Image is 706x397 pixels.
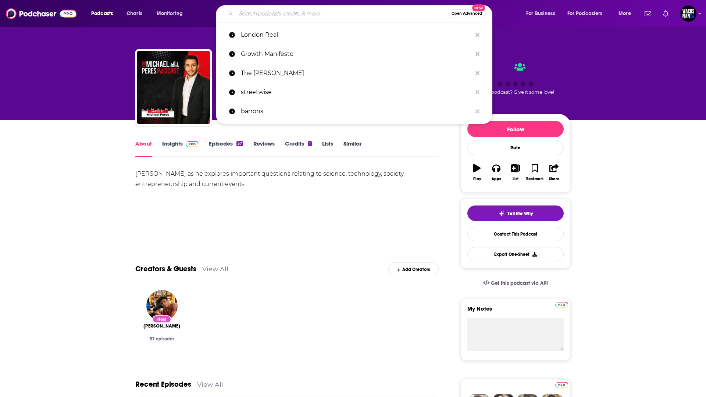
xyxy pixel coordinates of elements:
[241,83,472,102] p: streetwise
[285,140,311,157] a: Credits1
[86,8,122,19] button: open menu
[660,7,671,20] a: Show notifications dropdown
[477,89,554,95] span: Good podcast? Give it some love!
[152,315,171,323] div: Host
[216,44,492,64] a: Growth Manifesto
[236,8,448,19] input: Search podcasts, credits, & more...
[236,141,243,146] div: 57
[549,177,559,181] div: Share
[680,6,696,22] span: Logged in as WachsmanNY
[126,8,142,19] span: Charts
[526,8,555,19] span: For Business
[135,380,191,389] a: Recent Episodes
[473,177,481,181] div: Play
[460,56,571,101] div: Good podcast? Give it some love!
[680,6,696,22] img: User Profile
[322,140,333,157] a: Lists
[216,64,492,83] a: The [PERSON_NAME]
[253,140,275,157] a: Reviews
[223,5,499,22] div: Search podcasts, credits, & more...
[197,380,223,388] a: View All
[143,323,180,329] a: Michael Peres
[151,8,192,19] button: open menu
[492,177,501,181] div: Apps
[467,159,486,186] button: Play
[472,4,485,11] span: New
[241,64,472,83] p: The Michael peres
[521,8,564,19] button: open menu
[642,7,654,20] a: Show notifications dropdown
[135,140,152,157] a: About
[135,169,439,189] div: [PERSON_NAME] as he explores important questions relating to science, technology, society, entrep...
[6,7,76,21] img: Podchaser - Follow, Share and Rate Podcasts
[216,25,492,44] a: London Real
[143,323,180,329] span: [PERSON_NAME]
[545,159,564,186] button: Share
[555,382,568,388] img: Podchaser Pro
[467,205,564,221] button: tell me why sparkleTell Me Why
[467,140,564,155] div: Rate
[613,8,640,19] button: open menu
[491,280,548,286] span: Get this podcast via API
[467,305,564,318] label: My Notes
[141,336,182,341] div: 57 episodes
[555,301,568,308] a: Pro website
[135,264,196,273] a: Creators & Guests
[137,51,210,124] img: The Michael Peres Podcast
[157,8,183,19] span: Monitoring
[525,159,544,186] button: Bookmark
[209,140,243,157] a: Episodes57
[216,83,492,102] a: streetwise
[507,211,533,217] span: Tell Me Why
[477,274,554,292] a: Get this podcast via API
[563,8,613,19] button: open menu
[513,177,518,181] div: List
[526,177,543,181] div: Bookmark
[486,159,506,186] button: Apps
[91,8,113,19] span: Podcasts
[241,44,472,64] p: Growth Manifesto
[567,8,603,19] span: For Podcasters
[506,159,525,186] button: List
[308,141,311,146] div: 1
[618,8,631,19] span: More
[555,302,568,308] img: Podchaser Pro
[162,140,199,157] a: InsightsPodchaser Pro
[388,262,439,275] div: Add Creators
[448,9,485,18] button: Open AdvancedNew
[452,12,482,15] span: Open Advanced
[146,290,178,321] img: Michael Peres
[202,265,228,273] a: View All
[343,140,361,157] a: Similar
[467,227,564,241] a: Contact This Podcast
[467,247,564,261] button: Export One-Sheet
[467,121,564,137] button: Follow
[555,381,568,388] a: Pro website
[122,8,147,19] a: Charts
[241,25,472,44] p: London Real
[186,141,199,147] img: Podchaser Pro
[241,102,472,121] p: barrons
[680,6,696,22] button: Show profile menu
[216,102,492,121] a: barrons
[499,211,504,217] img: tell me why sparkle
